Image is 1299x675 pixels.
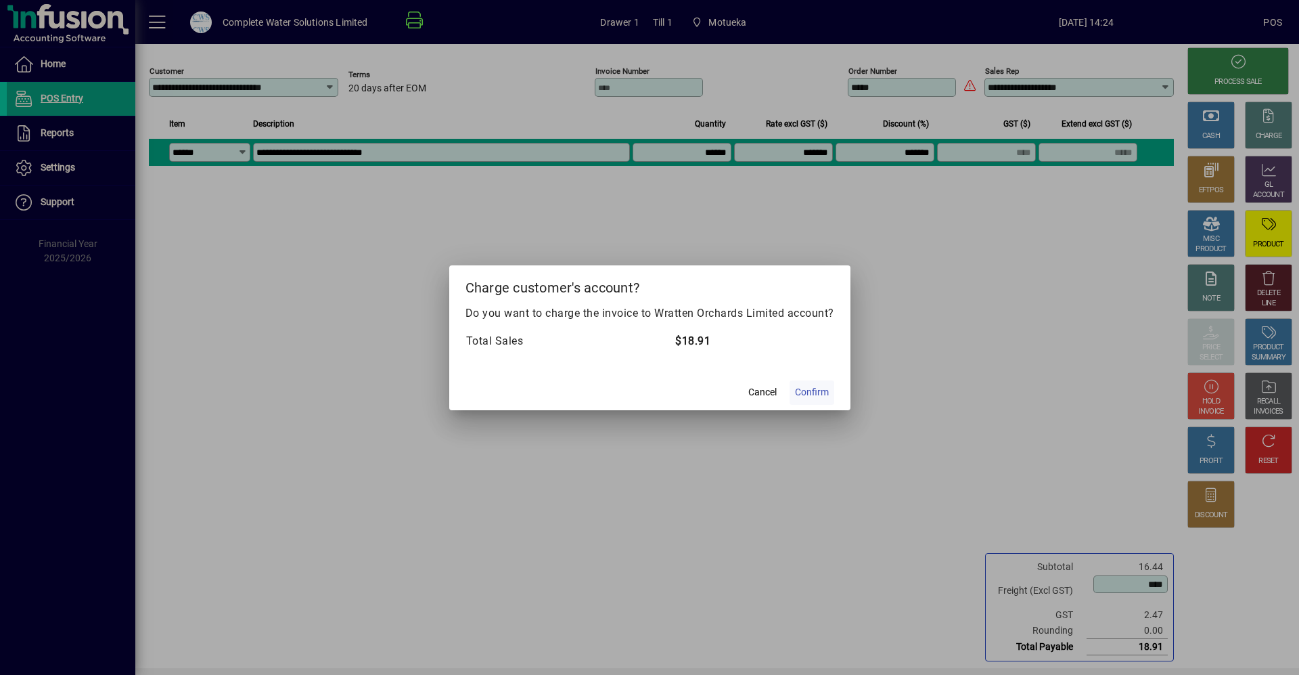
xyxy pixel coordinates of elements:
h2: Charge customer's account? [449,265,850,305]
span: Confirm [795,385,829,399]
p: Do you want to charge the invoice to Wratten Orchards Limited account? [465,305,834,322]
button: Cancel [741,380,784,405]
td: $18.91 [675,332,834,350]
button: Confirm [790,380,834,405]
span: Cancel [748,385,777,399]
td: Total Sales [465,332,675,350]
